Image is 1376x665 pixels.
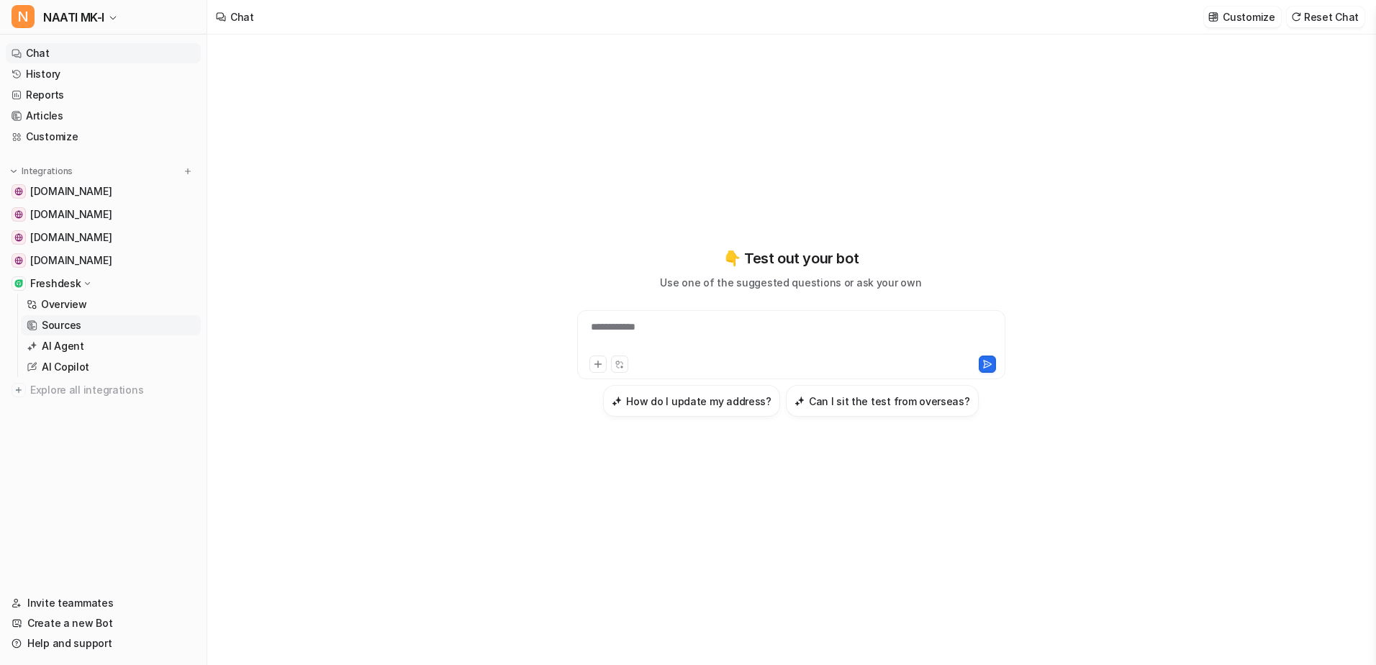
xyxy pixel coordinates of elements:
p: AI Agent [42,339,84,353]
p: Customize [1223,9,1275,24]
a: Create a new Bot [6,613,201,633]
button: Integrations [6,164,77,178]
p: AI Copilot [42,360,89,374]
p: Overview [41,297,87,312]
a: Articles [6,106,201,126]
span: [DOMAIN_NAME] [30,253,112,268]
img: www.freshworks.com [14,233,23,242]
span: N [12,5,35,28]
a: www.freshworks.com[DOMAIN_NAME] [6,227,201,248]
button: Reset Chat [1287,6,1364,27]
span: [DOMAIN_NAME] [30,230,112,245]
a: my.naati.com.au[DOMAIN_NAME] [6,181,201,202]
p: Integrations [22,166,73,177]
div: Chat [230,9,254,24]
a: Chat [6,43,201,63]
span: [DOMAIN_NAME] [30,184,112,199]
span: Explore all integrations [30,379,195,402]
button: Can I sit the test from overseas?Can I sit the test from overseas? [786,385,979,417]
a: Invite teammates [6,593,201,613]
p: Sources [42,318,81,332]
p: 👇 Test out your bot [723,248,859,269]
img: explore all integrations [12,383,26,397]
a: AI Agent [21,336,201,356]
a: History [6,64,201,84]
span: NAATI MK-I [43,7,104,27]
h3: Can I sit the test from overseas? [809,394,970,409]
p: Freshdesk [30,276,81,291]
a: Overview [21,294,201,315]
a: Sources [21,315,201,335]
img: How do I update my address? [612,396,622,407]
a: AI Copilot [21,357,201,377]
img: reset [1291,12,1301,22]
h3: How do I update my address? [626,394,771,409]
img: customize [1208,12,1218,22]
button: Customize [1204,6,1280,27]
span: [DOMAIN_NAME] [30,207,112,222]
a: Help and support [6,633,201,653]
a: learn.naati.com.au[DOMAIN_NAME] [6,204,201,225]
a: Explore all integrations [6,380,201,400]
img: menu_add.svg [183,166,193,176]
a: Reports [6,85,201,105]
img: learn.naati.com.au [14,210,23,219]
img: expand menu [9,166,19,176]
a: www.naati.com.au[DOMAIN_NAME] [6,250,201,271]
img: Can I sit the test from overseas? [795,396,805,407]
p: Use one of the suggested questions or ask your own [660,275,921,290]
img: Freshdesk [14,279,23,288]
button: How do I update my address?How do I update my address? [603,385,779,417]
img: my.naati.com.au [14,187,23,196]
a: Customize [6,127,201,147]
img: www.naati.com.au [14,256,23,265]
